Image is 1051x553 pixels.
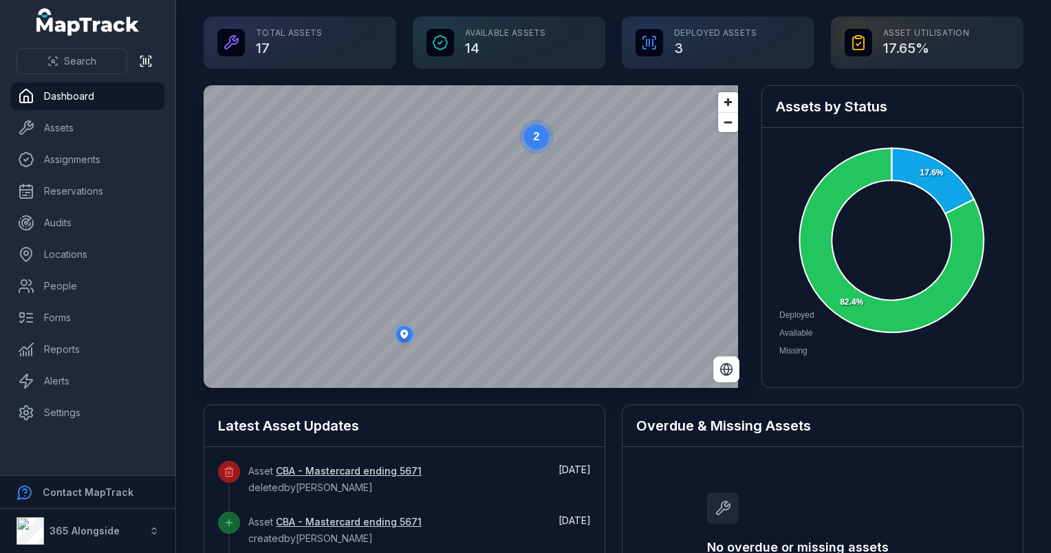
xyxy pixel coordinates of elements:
[204,85,738,388] canvas: Map
[779,328,812,338] span: Available
[17,48,127,74] button: Search
[559,514,591,526] time: 09/09/2025, 3:08:29 pm
[248,465,422,493] span: Asset deleted by [PERSON_NAME]
[534,131,540,142] text: 2
[276,464,422,478] a: CBA - Mastercard ending 5671
[43,486,133,498] strong: Contact MapTrack
[11,336,164,363] a: Reports
[50,525,120,536] strong: 365 Alongside
[11,241,164,268] a: Locations
[713,356,739,382] button: Switch to Satellite View
[718,112,738,132] button: Zoom out
[11,272,164,300] a: People
[11,83,164,110] a: Dashboard
[276,515,422,529] a: CBA - Mastercard ending 5671
[718,92,738,112] button: Zoom in
[559,464,591,475] time: 09/09/2025, 3:09:17 pm
[11,114,164,142] a: Assets
[11,177,164,205] a: Reservations
[776,97,1009,116] h2: Assets by Status
[218,416,591,435] h2: Latest Asset Updates
[779,310,814,320] span: Deployed
[11,304,164,332] a: Forms
[11,367,164,395] a: Alerts
[636,416,1009,435] h2: Overdue & Missing Assets
[11,146,164,173] a: Assignments
[779,346,808,356] span: Missing
[248,516,422,544] span: Asset created by [PERSON_NAME]
[559,464,591,475] span: [DATE]
[36,8,140,36] a: MapTrack
[11,209,164,237] a: Audits
[11,399,164,426] a: Settings
[559,514,591,526] span: [DATE]
[64,54,96,68] span: Search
